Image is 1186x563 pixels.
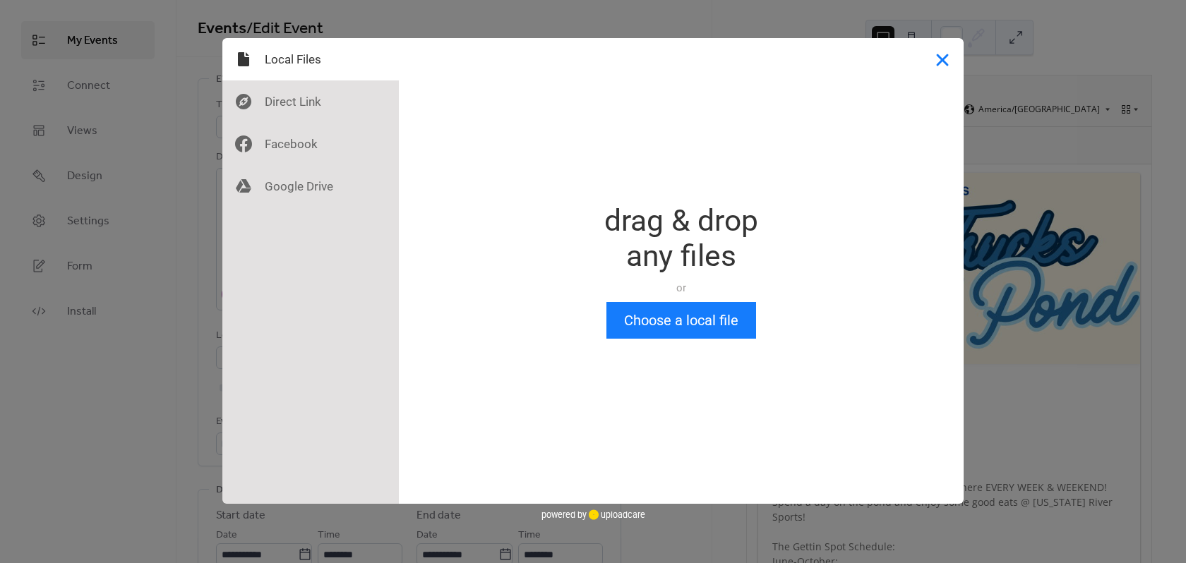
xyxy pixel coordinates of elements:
[222,165,399,207] div: Google Drive
[587,509,645,520] a: uploadcare
[222,123,399,165] div: Facebook
[541,504,645,525] div: powered by
[606,302,756,339] button: Choose a local file
[604,281,758,295] div: or
[604,203,758,274] div: drag & drop any files
[921,38,964,80] button: Close
[222,80,399,123] div: Direct Link
[222,38,399,80] div: Local Files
